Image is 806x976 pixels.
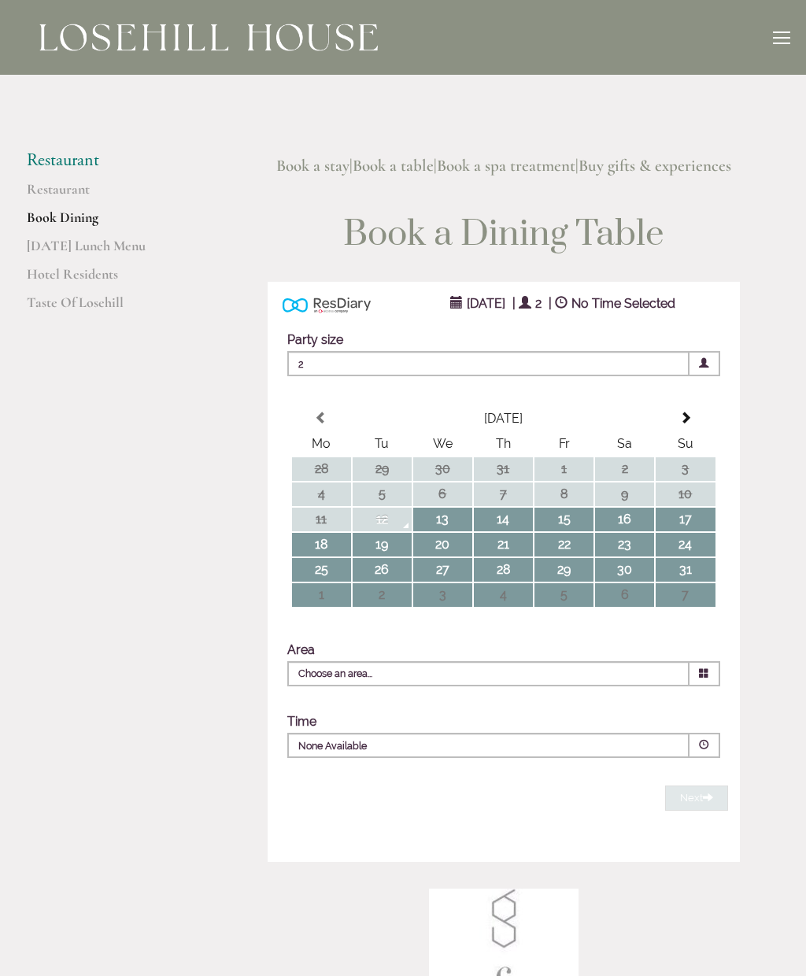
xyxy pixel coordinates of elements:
[549,296,552,311] span: |
[27,265,177,294] a: Hotel Residents
[595,457,654,481] td: 2
[276,156,349,176] a: Book a stay
[474,432,533,456] th: Th
[534,482,593,506] td: 8
[292,432,351,456] th: Mo
[679,412,692,424] span: Next Month
[39,24,378,51] img: Losehill House
[353,533,412,556] td: 19
[292,457,351,481] td: 28
[656,432,715,456] th: Su
[595,482,654,506] td: 9
[534,533,593,556] td: 22
[315,412,327,424] span: Previous Month
[531,292,545,315] span: 2
[534,432,593,456] th: Fr
[656,533,715,556] td: 24
[413,583,472,607] td: 3
[680,792,713,804] span: Next
[292,558,351,582] td: 25
[27,237,177,265] a: [DATE] Lunch Menu
[656,457,715,481] td: 3
[287,714,316,729] label: Time
[227,215,779,254] h1: Book a Dining Table
[568,292,679,315] span: No Time Selected
[292,508,351,531] td: 11
[413,558,472,582] td: 27
[474,457,533,481] td: 31
[595,583,654,607] td: 6
[287,351,690,376] span: 2
[353,156,434,176] a: Book a table
[413,432,472,456] th: We
[292,583,351,607] td: 1
[353,508,412,531] td: 12
[595,533,654,556] td: 23
[437,156,575,176] a: Book a spa treatment
[298,739,583,753] p: None Available
[534,583,593,607] td: 5
[353,558,412,582] td: 26
[656,583,715,607] td: 7
[353,583,412,607] td: 2
[512,296,516,311] span: |
[474,583,533,607] td: 4
[595,508,654,531] td: 16
[534,508,593,531] td: 15
[579,156,731,176] a: Buy gifts & experiences
[595,558,654,582] td: 30
[474,558,533,582] td: 28
[27,180,177,209] a: Restaurant
[27,150,177,171] li: Restaurant
[227,150,779,182] h3: | | |
[474,482,533,506] td: 7
[413,508,472,531] td: 13
[534,558,593,582] td: 29
[353,457,412,481] td: 29
[283,294,371,316] img: Powered by ResDiary
[656,482,715,506] td: 10
[474,508,533,531] td: 14
[27,294,177,322] a: Taste Of Losehill
[463,292,509,315] span: [DATE]
[353,482,412,506] td: 5
[353,432,412,456] th: Tu
[474,533,533,556] td: 21
[534,457,593,481] td: 1
[665,786,728,811] button: Next
[413,482,472,506] td: 6
[656,508,715,531] td: 17
[595,432,654,456] th: Sa
[292,482,351,506] td: 4
[656,558,715,582] td: 31
[27,209,177,237] a: Book Dining
[287,642,315,657] label: Area
[292,533,351,556] td: 18
[413,457,472,481] td: 30
[413,533,472,556] td: 20
[353,407,655,431] th: Select Month
[287,332,343,347] label: Party size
